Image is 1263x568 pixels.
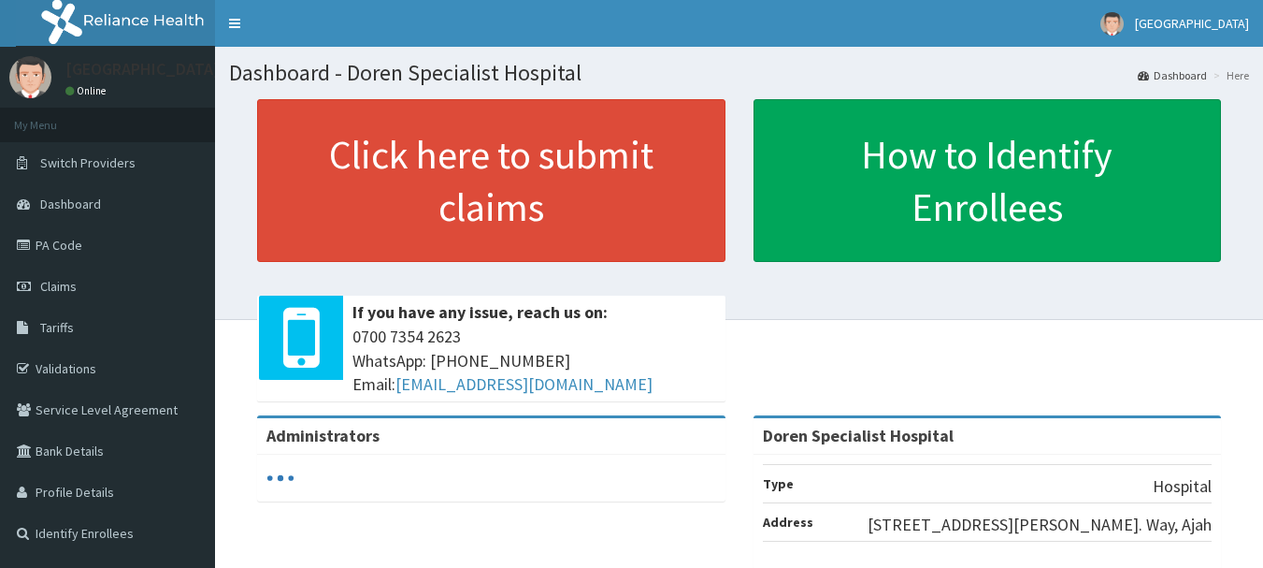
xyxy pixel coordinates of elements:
span: Switch Providers [40,154,136,171]
span: Tariffs [40,319,74,336]
span: [GEOGRAPHIC_DATA] [1135,15,1249,32]
a: Online [65,84,110,97]
img: User Image [1100,12,1124,36]
b: If you have any issue, reach us on: [352,301,608,323]
span: Claims [40,278,77,295]
span: Dashboard [40,196,101,212]
svg: audio-loading [266,464,294,492]
b: Administrators [266,425,380,446]
a: Dashboard [1138,67,1207,83]
h1: Dashboard - Doren Specialist Hospital [229,61,1249,85]
span: 0700 7354 2623 WhatsApp: [PHONE_NUMBER] Email: [352,325,716,397]
strong: Doren Specialist Hospital [763,425,954,446]
b: Address [763,514,813,531]
b: Type [763,475,794,492]
p: [STREET_ADDRESS][PERSON_NAME]. Way, Ajah [868,513,1212,537]
a: [EMAIL_ADDRESS][DOMAIN_NAME] [395,373,653,395]
a: How to Identify Enrollees [753,99,1222,262]
p: [GEOGRAPHIC_DATA] [65,61,220,78]
p: Hospital [1153,474,1212,499]
li: Here [1209,67,1249,83]
img: User Image [9,56,51,98]
a: Click here to submit claims [257,99,725,262]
